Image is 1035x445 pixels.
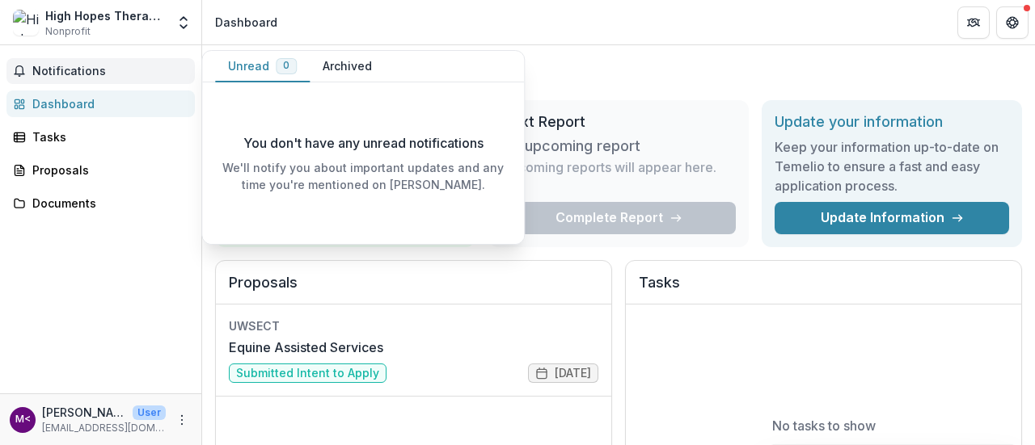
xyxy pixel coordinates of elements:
[215,14,277,31] div: Dashboard
[501,157,716,177] p: Upcoming reports will appear here.
[32,162,182,178] div: Proposals
[172,6,195,39] button: Open entity switcher
[229,274,598,304] h2: Proposals
[45,7,166,24] div: High Hopes Therapeutic Riding, Inc.
[283,60,289,71] span: 0
[32,195,182,212] div: Documents
[6,58,195,84] button: Notifications
[775,137,1009,195] h3: Keep your information up-to-date on Temelio to ensure a fast and easy application process.
[229,338,383,357] a: Equine Assisted Services
[15,414,31,425] div: Missy Lamont <grants@highhopestr.org>
[957,6,990,39] button: Partners
[45,24,91,39] span: Nonprofit
[172,410,192,430] button: More
[32,128,182,145] div: Tasks
[42,421,166,435] p: [EMAIL_ADDRESS][DOMAIN_NAME]
[215,51,310,82] button: Unread
[775,202,1009,234] a: Update Information
[772,416,876,435] p: No tasks to show
[6,124,195,150] a: Tasks
[501,113,736,131] h2: Next Report
[6,190,195,216] a: Documents
[775,113,1009,131] h2: Update your information
[13,10,39,36] img: High Hopes Therapeutic Riding, Inc.
[209,10,284,34] nav: breadcrumb
[215,159,511,193] p: We'll notify you about important updates and any time you're mentioned on [PERSON_NAME].
[215,58,1022,87] h1: Dashboard
[133,405,166,420] p: User
[310,51,385,82] button: Archived
[42,404,126,421] p: [PERSON_NAME] <[EMAIL_ADDRESS][DOMAIN_NAME]>
[639,274,1008,304] h2: Tasks
[6,157,195,183] a: Proposals
[32,65,188,78] span: Notifications
[996,6,1029,39] button: Get Help
[501,137,640,155] h3: No upcoming report
[243,133,484,153] p: You don't have any unread notifications
[6,90,195,117] a: Dashboard
[32,95,182,112] div: Dashboard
